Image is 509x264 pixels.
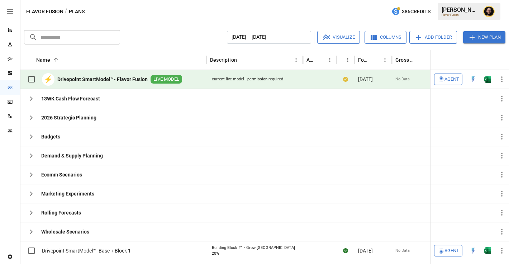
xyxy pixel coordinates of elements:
div: Forecast start [358,57,369,63]
div: Flavor Fusion [442,13,479,16]
div: [DATE] [355,70,392,89]
button: 386Credits [389,5,433,18]
button: Sort [417,55,427,65]
button: Flavor Fusion [26,7,63,16]
b: Drivepoint SmartModel™- Flavor Fusion [57,76,148,83]
b: Budgets [41,133,60,140]
button: Sort [370,55,380,65]
button: Add Folder [409,31,457,44]
button: Description column menu [291,55,301,65]
div: Alerts [306,57,314,63]
div: [DATE] [355,241,392,260]
div: Name [36,57,50,63]
div: Your plan has changes in Excel that are not reflected in the Drivepoint Data Warehouse, select "S... [343,76,348,83]
div: Gross Margin [395,57,416,63]
img: excel-icon.76473adf.svg [484,247,491,254]
div: [PERSON_NAME] [442,6,479,13]
b: Demand & Supply Planning [41,152,103,159]
button: Agent [434,245,462,256]
button: [DATE] – [DATE] [227,31,311,44]
img: quick-edit-flash.b8aec18c.svg [470,247,477,254]
div: Open in Quick Edit [470,76,477,83]
button: Columns [365,31,406,44]
button: Sort [51,55,61,65]
div: ⚡ [42,73,54,86]
button: Alerts column menu [325,55,335,65]
span: Agent [444,75,459,84]
div: current live model - permission required [212,76,283,82]
div: Open in Quick Edit [470,247,477,254]
div: Sync complete [343,247,348,254]
button: Sort [315,55,325,65]
button: Sort [337,55,347,65]
b: Rolling Forecasts [41,209,81,216]
button: Agent [434,74,462,85]
div: Open in Excel [484,247,491,254]
b: Wholesale Scenarios [41,228,89,235]
div: Description [210,57,237,63]
button: Status column menu [343,55,353,65]
span: Drivepoint SmartModel™- Base + Block 1 [42,247,131,254]
b: 13WK Cash Flow Forecast [41,95,100,102]
span: No Data [395,76,410,82]
span: 386 Credits [402,7,430,16]
b: Marketing Experiments [41,190,94,197]
button: Visualize [317,31,360,44]
button: Sort [238,55,248,65]
img: excel-icon.76473adf.svg [484,76,491,83]
button: Forecast start column menu [380,55,390,65]
span: Agent [444,247,459,255]
button: Gross Margin column menu [427,55,437,65]
span: LIVE MODEL [151,76,182,83]
div: Open in Excel [484,76,491,83]
img: Ciaran Nugent [483,6,495,17]
div: / [65,7,67,16]
button: Sort [499,55,509,65]
div: Building Block #1 - Grow [GEOGRAPHIC_DATA] 20% [212,245,298,256]
b: Ecomm Scenarios [41,171,82,178]
button: New Plan [463,31,505,43]
b: 2026 Strategic Planning [41,114,96,121]
span: No Data [395,248,410,254]
img: quick-edit-flash.b8aec18c.svg [470,76,477,83]
button: Ciaran Nugent [479,1,499,22]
